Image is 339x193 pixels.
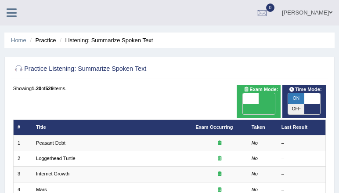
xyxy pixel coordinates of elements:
a: Exam Occurring [195,124,233,130]
td: 2 [13,151,32,166]
td: 3 [13,167,32,182]
li: Listening: Summarize Spoken Text [58,36,153,44]
div: – [281,155,321,162]
a: Peasant Debt [36,140,65,146]
span: OFF [288,104,304,114]
th: Taken [247,120,277,135]
em: No [252,171,258,176]
em: No [252,156,258,161]
li: Practice [28,36,56,44]
a: Loggerhead Turtle [36,156,76,161]
div: – [281,140,321,147]
b: 529 [45,86,53,91]
th: Title [32,120,191,135]
div: Show exams occurring in exams [237,85,281,118]
td: 1 [13,135,32,151]
div: – [281,171,321,178]
em: No [252,187,258,192]
a: Internet Growth [36,171,69,176]
span: ON [288,93,304,104]
div: Exam occurring question [195,155,243,162]
em: No [252,140,258,146]
span: Time Mode: [286,86,325,94]
div: Exam occurring question [195,171,243,178]
div: Showing of items. [13,85,326,92]
h2: Practice Listening: Summarize Spoken Text [13,63,207,75]
span: Exam Mode: [241,86,281,94]
a: Home [11,37,26,44]
th: Last Result [277,120,326,135]
span: 0 [266,4,275,12]
th: # [13,120,32,135]
b: 1-20 [32,86,41,91]
a: Mars [36,187,47,192]
div: Exam occurring question [195,140,243,147]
